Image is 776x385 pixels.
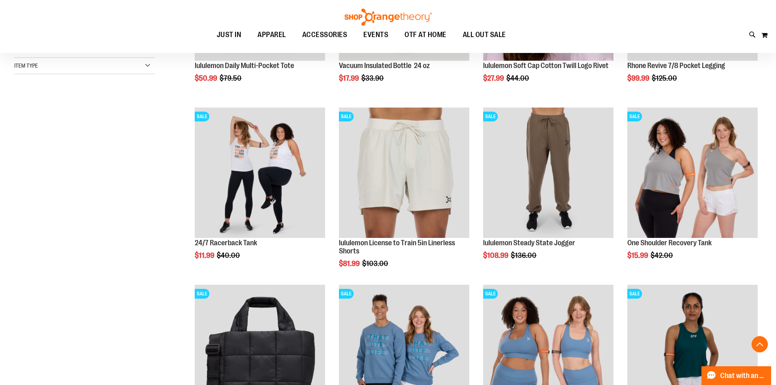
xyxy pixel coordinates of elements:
[463,26,506,44] span: ALL OUT SALE
[404,26,446,44] span: OTF AT HOME
[195,108,325,239] a: 24/7 Racerback TankSALE
[627,289,642,299] span: SALE
[752,336,768,352] button: Back To Top
[627,251,649,260] span: $15.99
[483,251,510,260] span: $108.99
[483,289,498,299] span: SALE
[652,74,678,82] span: $125.00
[627,112,642,121] span: SALE
[362,260,389,268] span: $103.00
[363,26,388,44] span: EVENTS
[335,103,473,288] div: product
[483,62,609,70] a: lululemon Soft Cap Cotton Twill Logo Rivet
[217,26,242,44] span: JUST IN
[195,108,325,238] img: 24/7 Racerback Tank
[651,251,674,260] span: $42.00
[361,74,385,82] span: $33.90
[483,112,498,121] span: SALE
[506,74,530,82] span: $44.00
[195,289,209,299] span: SALE
[627,108,758,238] img: Main view of One Shoulder Recovery Tank
[339,239,455,255] a: lululemon License to Train 5in Linerless Shorts
[720,372,766,380] span: Chat with an Expert
[483,108,613,238] img: lululemon Steady State Jogger
[511,251,538,260] span: $136.00
[339,289,354,299] span: SALE
[627,74,651,82] span: $99.99
[339,260,361,268] span: $81.99
[483,74,505,82] span: $27.99
[627,108,758,239] a: Main view of One Shoulder Recovery TankSALE
[195,251,215,260] span: $11.99
[195,62,294,70] a: lululemon Daily Multi-Pocket Tote
[627,239,712,247] a: One Shoulder Recovery Tank
[195,239,257,247] a: 24/7 Racerback Tank
[483,108,613,239] a: lululemon Steady State JoggerSALE
[483,239,575,247] a: lululemon Steady State Jogger
[217,251,241,260] span: $40.00
[220,74,243,82] span: $79.50
[339,112,354,121] span: SALE
[302,26,347,44] span: ACCESSORIES
[339,108,469,239] a: lululemon License to Train 5in Linerless ShortsSALE
[623,103,762,280] div: product
[701,366,772,385] button: Chat with an Expert
[14,62,38,69] span: Item Type
[191,103,329,280] div: product
[195,112,209,121] span: SALE
[339,62,430,70] a: Vacuum Insulated Bottle 24 oz
[479,103,618,280] div: product
[257,26,286,44] span: APPAREL
[339,108,469,238] img: lululemon License to Train 5in Linerless Shorts
[627,62,725,70] a: Rhone Revive 7/8 Pocket Legging
[195,74,218,82] span: $50.99
[339,74,360,82] span: $17.99
[343,9,433,26] img: Shop Orangetheory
